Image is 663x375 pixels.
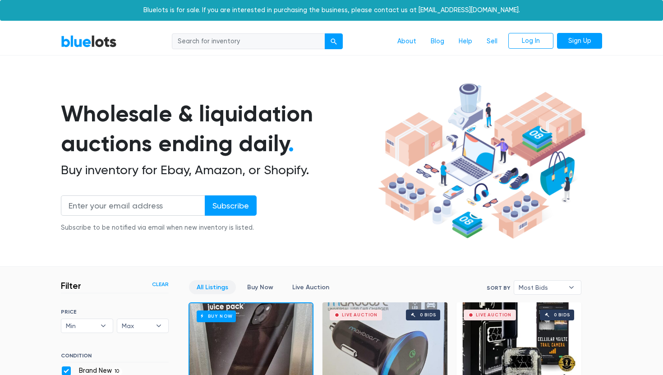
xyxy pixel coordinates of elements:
input: Enter your email address [61,195,205,216]
input: Search for inventory [172,33,325,50]
a: BlueLots [61,35,117,48]
a: Buy Now [239,280,281,294]
div: 0 bids [554,313,570,317]
input: Subscribe [205,195,257,216]
h6: CONDITION [61,352,169,362]
span: 10 [112,368,122,375]
span: Max [122,319,152,333]
b: ▾ [562,281,581,294]
a: Clear [152,280,169,288]
a: Sign Up [557,33,602,49]
a: Sell [479,33,505,50]
label: Sort By [487,284,510,292]
div: Live Auction [476,313,511,317]
span: Min [66,319,96,333]
h2: Buy inventory for Ebay, Amazon, or Shopify. [61,162,375,178]
a: Log In [508,33,553,49]
span: Most Bids [519,281,564,294]
span: . [288,130,294,157]
a: Help [451,33,479,50]
div: Subscribe to be notified via email when new inventory is listed. [61,223,257,233]
a: All Listings [189,280,236,294]
a: About [390,33,424,50]
img: hero-ee84e7d0318cb26816c560f6b4441b76977f77a177738b4e94f68c95b2b83dbb.png [375,79,589,243]
h6: Buy Now [197,310,236,322]
b: ▾ [94,319,113,333]
b: ▾ [149,319,168,333]
h6: PRICE [61,309,169,315]
h1: Wholesale & liquidation auctions ending daily [61,99,375,159]
a: Live Auction [285,280,337,294]
h3: Filter [61,280,81,291]
div: Live Auction [342,313,378,317]
a: Blog [424,33,451,50]
div: 0 bids [420,313,436,317]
